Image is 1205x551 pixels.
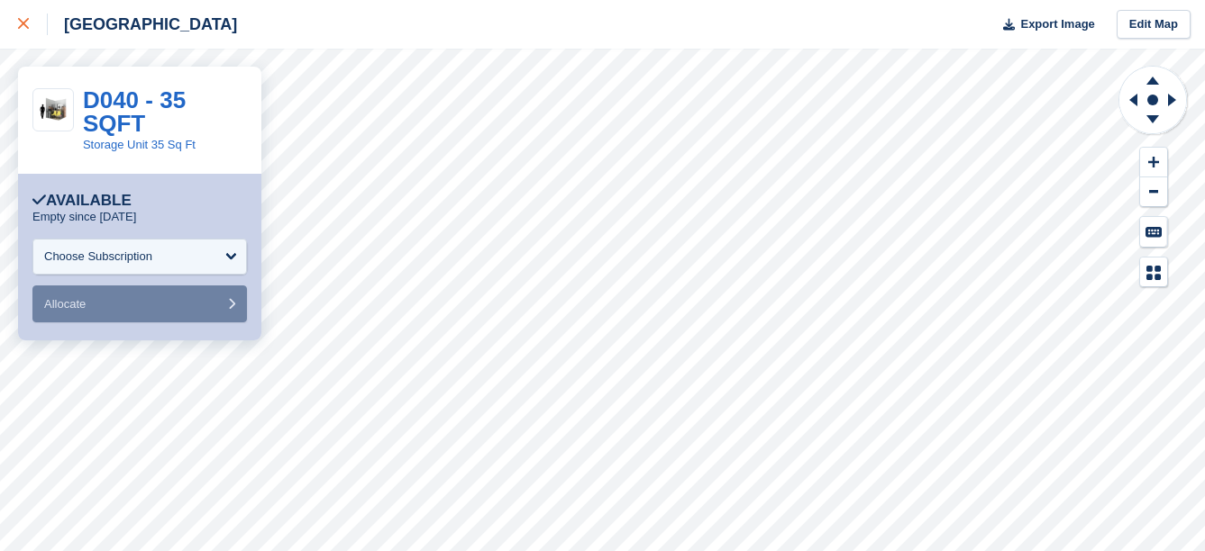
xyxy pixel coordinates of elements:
[1140,148,1167,177] button: Zoom In
[1117,10,1191,40] a: Edit Map
[83,86,186,137] a: D040 - 35 SQFT
[33,95,73,125] img: 35-sqft-unit.jpg
[83,138,196,151] a: Storage Unit 35 Sq Ft
[32,192,132,210] div: Available
[48,14,237,35] div: [GEOGRAPHIC_DATA]
[1020,15,1094,33] span: Export Image
[32,285,247,322] button: Allocate
[1140,177,1167,207] button: Zoom Out
[1140,257,1167,287] button: Map Legend
[1140,217,1167,247] button: Keyboard Shortcuts
[32,210,136,224] p: Empty since [DATE]
[44,297,86,311] span: Allocate
[992,10,1095,40] button: Export Image
[44,248,152,266] div: Choose Subscription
